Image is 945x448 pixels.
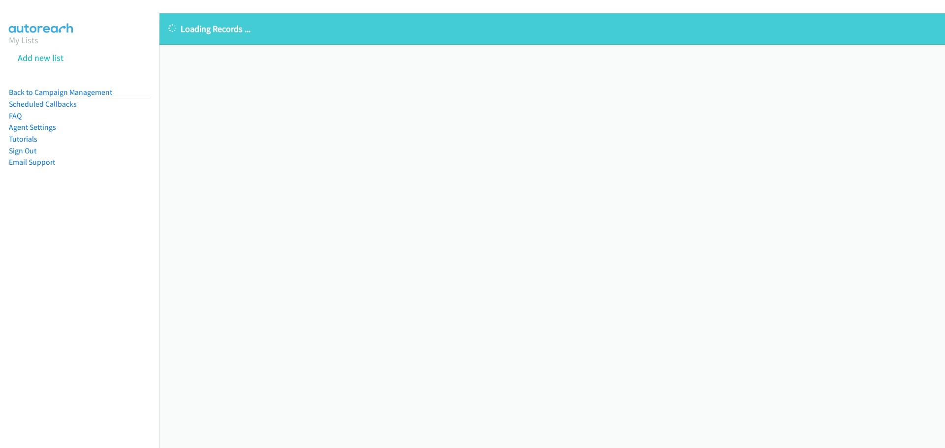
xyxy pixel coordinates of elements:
[9,146,36,155] a: Sign Out
[168,22,936,35] p: Loading Records ...
[9,99,77,109] a: Scheduled Callbacks
[9,34,38,46] a: My Lists
[9,134,37,144] a: Tutorials
[9,111,22,120] a: FAQ
[9,157,55,167] a: Email Support
[9,122,56,132] a: Agent Settings
[9,88,112,97] a: Back to Campaign Management
[18,52,63,63] a: Add new list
